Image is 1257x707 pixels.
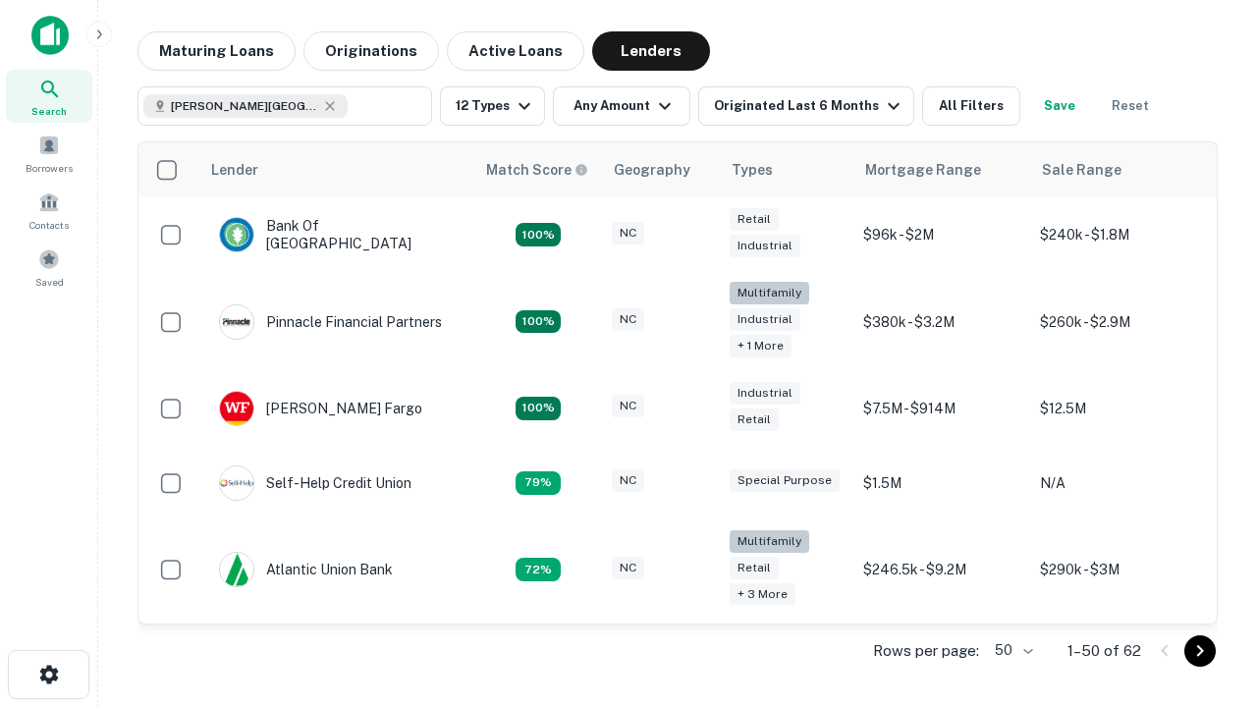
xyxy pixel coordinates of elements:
[1184,635,1216,667] button: Go to next page
[730,557,779,579] div: Retail
[31,103,67,119] span: Search
[440,86,545,126] button: 12 Types
[730,208,779,231] div: Retail
[853,520,1030,620] td: $246.5k - $9.2M
[1042,158,1121,182] div: Sale Range
[199,142,474,197] th: Lender
[211,158,258,182] div: Lender
[698,86,914,126] button: Originated Last 6 Months
[220,466,253,500] img: picture
[592,31,710,71] button: Lenders
[612,308,644,331] div: NC
[303,31,439,71] button: Originations
[516,397,561,420] div: Matching Properties: 15, hasApolloMatch: undefined
[26,160,73,176] span: Borrowers
[853,142,1030,197] th: Mortgage Range
[474,142,602,197] th: Capitalize uses an advanced AI algorithm to match your search with the best lender. The match sco...
[1099,86,1162,126] button: Reset
[730,235,800,257] div: Industrial
[220,305,253,339] img: picture
[1159,550,1257,644] iframe: Chat Widget
[1030,520,1207,620] td: $290k - $3M
[730,583,795,606] div: + 3 more
[1067,639,1141,663] p: 1–50 of 62
[447,31,584,71] button: Active Loans
[35,274,64,290] span: Saved
[865,158,981,182] div: Mortgage Range
[516,310,561,334] div: Matching Properties: 25, hasApolloMatch: undefined
[516,223,561,246] div: Matching Properties: 14, hasApolloMatch: undefined
[853,371,1030,446] td: $7.5M - $914M
[612,557,644,579] div: NC
[1030,272,1207,371] td: $260k - $2.9M
[614,158,690,182] div: Geography
[730,408,779,431] div: Retail
[486,159,584,181] h6: Match Score
[1030,446,1207,520] td: N/A
[6,241,92,294] a: Saved
[219,465,411,501] div: Self-help Credit Union
[219,217,455,252] div: Bank Of [GEOGRAPHIC_DATA]
[853,619,1030,693] td: $200k - $3.3M
[602,142,720,197] th: Geography
[516,471,561,495] div: Matching Properties: 11, hasApolloMatch: undefined
[730,382,800,405] div: Industrial
[219,552,393,587] div: Atlantic Union Bank
[730,530,809,553] div: Multifamily
[720,142,853,197] th: Types
[987,636,1036,665] div: 50
[853,272,1030,371] td: $380k - $3.2M
[486,159,588,181] div: Capitalize uses an advanced AI algorithm to match your search with the best lender. The match sco...
[1030,197,1207,272] td: $240k - $1.8M
[220,392,253,425] img: picture
[732,158,773,182] div: Types
[922,86,1020,126] button: All Filters
[29,217,69,233] span: Contacts
[516,558,561,581] div: Matching Properties: 10, hasApolloMatch: undefined
[1030,619,1207,693] td: $480k - $3.1M
[714,94,905,118] div: Originated Last 6 Months
[220,553,253,586] img: picture
[6,70,92,123] a: Search
[220,218,253,251] img: picture
[219,391,422,426] div: [PERSON_NAME] Fargo
[612,395,644,417] div: NC
[853,197,1030,272] td: $96k - $2M
[730,335,792,357] div: + 1 more
[612,222,644,245] div: NC
[171,97,318,115] span: [PERSON_NAME][GEOGRAPHIC_DATA], [GEOGRAPHIC_DATA]
[553,86,690,126] button: Any Amount
[1030,142,1207,197] th: Sale Range
[873,639,979,663] p: Rows per page:
[31,16,69,55] img: capitalize-icon.png
[1028,86,1091,126] button: Save your search to get updates of matches that match your search criteria.
[137,31,296,71] button: Maturing Loans
[853,446,1030,520] td: $1.5M
[730,469,840,492] div: Special Purpose
[730,308,800,331] div: Industrial
[612,469,644,492] div: NC
[730,282,809,304] div: Multifamily
[6,127,92,180] a: Borrowers
[219,304,442,340] div: Pinnacle Financial Partners
[6,184,92,237] a: Contacts
[1030,371,1207,446] td: $12.5M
